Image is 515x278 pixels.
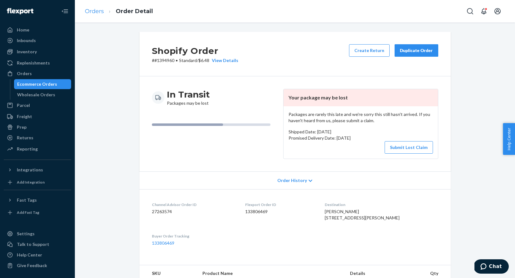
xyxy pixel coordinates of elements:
button: Close Navigation [59,5,71,17]
header: Your package may be lost [284,89,438,106]
div: Duplicate Order [400,47,433,54]
dt: Buyer Order Tracking [152,233,235,239]
div: Reporting [17,146,38,152]
button: View Details [209,57,238,64]
div: Fast Tags [17,197,37,203]
div: Orders [17,70,32,77]
dd: 27263574 [152,208,235,215]
a: Freight [4,112,71,122]
span: Standard [179,58,197,63]
a: Replenishments [4,58,71,68]
dt: Flexport Order ID [245,202,315,207]
a: Home [4,25,71,35]
a: Add Fast Tag [4,208,71,218]
a: Order Detail [116,8,153,15]
div: Parcel [17,102,30,108]
div: Add Integration [17,180,45,185]
button: Give Feedback [4,261,71,271]
ol: breadcrumbs [80,2,158,21]
dt: Destination [325,202,438,207]
span: Order History [277,177,307,184]
div: Replenishments [17,60,50,66]
span: [PERSON_NAME] [STREET_ADDRESS][PERSON_NAME] [325,209,400,220]
div: Freight [17,113,32,120]
h2: Shopify Order [152,44,238,57]
p: # #1394960 / $6.48 [152,57,238,64]
div: Inventory [17,49,37,55]
div: Home [17,27,29,33]
p: Promised Delivery Date: [DATE] [289,135,433,141]
dd: 133806469 [245,208,315,215]
button: Open notifications [478,5,490,17]
iframe: Opens a widget where you can chat to one of our agents [474,259,509,275]
a: Add Integration [4,177,71,187]
div: Packages may be lost [167,89,210,106]
a: 133806469 [152,240,174,246]
button: Open account menu [491,5,504,17]
a: Orders [4,69,71,79]
div: Give Feedback [17,262,47,269]
button: Talk to Support [4,239,71,249]
button: Create Return [349,44,390,57]
p: Packages are rarely this late and we're sorry this still hasn't arrived. If you haven't heard fro... [289,111,433,124]
button: Open Search Box [464,5,476,17]
img: Flexport logo [7,8,33,14]
div: Add Fast Tag [17,210,39,215]
a: Help Center [4,250,71,260]
span: • [176,58,178,63]
button: Duplicate Order [395,44,438,57]
h3: In Transit [167,89,210,100]
div: Wholesale Orders [17,92,55,98]
div: Integrations [17,167,43,173]
p: Shipped Date: [DATE] [289,129,433,135]
div: Inbounds [17,37,36,44]
button: Fast Tags [4,195,71,205]
a: Prep [4,122,71,132]
div: Returns [17,135,33,141]
div: Ecommerce Orders [17,81,57,87]
div: Settings [17,231,35,237]
a: Wholesale Orders [14,90,71,100]
a: Reporting [4,144,71,154]
a: Returns [4,133,71,143]
a: Orders [85,8,104,15]
button: Help Center [503,123,515,155]
a: Settings [4,229,71,239]
button: Submit Lost Claim [385,141,433,154]
a: Inbounds [4,36,71,46]
dt: Channel Advisor Order ID [152,202,235,207]
div: Help Center [17,252,42,258]
a: Inventory [4,47,71,57]
div: Prep [17,124,27,130]
a: Ecommerce Orders [14,79,71,89]
button: Integrations [4,165,71,175]
div: Talk to Support [17,241,49,247]
a: Parcel [4,100,71,110]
